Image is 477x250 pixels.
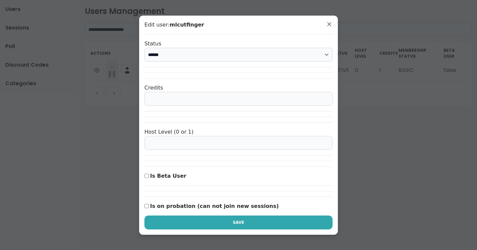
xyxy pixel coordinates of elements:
[144,128,333,136] div: Host Level (0 or 1)
[144,21,333,29] span: Edit user:
[170,22,204,28] b: mlcutfinger
[150,172,186,180] label: Is Beta User
[144,216,333,229] button: Save
[144,40,161,47] label: Status
[144,84,333,92] div: Credits
[233,219,244,225] span: Save
[150,202,279,210] label: Is on probation (can not join new sessions)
